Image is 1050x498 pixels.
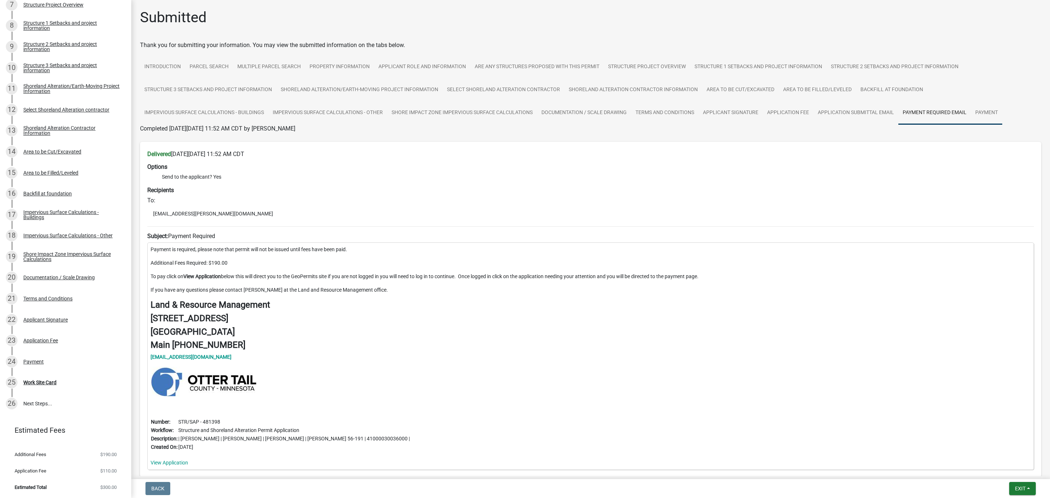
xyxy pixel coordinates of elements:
[147,151,1034,157] h6: [DATE][DATE] 11:52 AM CDT
[151,259,1031,267] p: Additional Fees Required: $190.00
[23,125,120,136] div: Shoreland Alteration Contractor Information
[690,55,827,79] a: Structure 1 Setbacks and project information
[23,317,68,322] div: Applicant Signature
[374,55,470,79] a: Applicant Role and Information
[178,418,410,426] td: STR/SAP - 481398
[6,272,17,283] div: 20
[183,273,221,279] strong: View Application
[151,273,1031,280] p: To pay click on below this will direct you to the GeoPermits site if you are not logged in you wi...
[23,63,120,73] div: Structure 3 Setbacks and project information
[23,296,73,301] div: Terms and Conditions
[147,233,1034,240] h6: Payment Required
[23,2,83,7] div: Structure Project Overview
[564,78,702,102] a: Shoreland Alteration Contractor Information
[140,101,268,125] a: Impervious Surface Calculations - Buildings
[971,101,1002,125] a: Payment
[6,251,17,262] div: 19
[151,300,270,310] strong: Land & Resource Management
[537,101,631,125] a: Documentation / Scale Drawing
[140,9,207,26] h1: Submitted
[162,173,1034,181] li: Send to the applicant? Yes
[23,83,120,94] div: Shoreland Alteration/Earth-Moving Project Information
[856,78,927,102] a: Backfill at foundation
[151,444,178,450] b: Created On:
[15,485,47,490] span: Estimated Total
[6,104,17,116] div: 12
[178,443,410,451] td: [DATE]
[6,230,17,241] div: 18
[23,338,58,343] div: Application Fee
[151,427,174,433] b: Workflow:
[898,101,971,125] a: Payment Required Email
[6,423,120,437] a: Estimated Fees
[6,20,17,31] div: 8
[6,377,17,388] div: 25
[147,151,171,157] strong: Delivered
[23,252,120,262] div: Shore Impact Zone Impervious Surface Calculations
[178,426,410,435] td: Structure and Shoreland Alteration Permit Application
[6,41,17,52] div: 9
[233,55,305,79] a: Multiple Parcel Search
[813,101,898,125] a: Application Submittal Email
[6,146,17,157] div: 14
[100,452,117,457] span: $190.00
[23,170,78,175] div: Area to be Filled/Leveled
[387,101,537,125] a: Shore Impact Zone Impervious Surface Calculations
[147,208,1034,219] li: [EMAIL_ADDRESS][PERSON_NAME][DOMAIN_NAME]
[151,354,232,360] a: [EMAIL_ADDRESS][DOMAIN_NAME]
[100,485,117,490] span: $300.00
[702,78,779,102] a: Area to be Cut/Excavated
[140,125,295,132] span: Completed [DATE][DATE] 11:52 AM CDT by [PERSON_NAME]
[268,101,387,125] a: Impervious Surface Calculations - Other
[147,163,167,170] strong: Options
[23,149,81,154] div: Area to be Cut/Excavated
[276,78,443,102] a: Shoreland Alteration/Earth-Moving Project Information
[6,62,17,74] div: 10
[699,101,763,125] a: Applicant Signature
[6,314,17,326] div: 22
[147,197,1034,204] h6: To:
[6,335,17,346] div: 23
[151,327,235,337] strong: [GEOGRAPHIC_DATA]
[23,42,120,52] div: Structure 2 Setbacks and project information
[151,286,1031,294] p: If you have any questions please contact [PERSON_NAME] at the Land and Resource Management office.
[23,191,72,196] div: Backfill at foundation
[23,233,113,238] div: Impervious Surface Calculations - Other
[763,101,813,125] a: Application Fee
[6,209,17,221] div: 17
[151,486,164,491] span: Back
[151,367,257,397] img: Logo Description automatically generated with medium confidence
[15,468,46,473] span: Application Fee
[6,167,17,179] div: 15
[23,275,95,280] div: Documentation / Scale Drawing
[23,359,44,364] div: Payment
[140,55,185,79] a: Introduction
[145,482,170,495] button: Back
[23,107,109,112] div: Select Shoreland Alteration contractor
[151,419,170,425] b: Number:
[631,101,699,125] a: Terms and Conditions
[147,187,174,194] strong: Recipients
[151,313,228,323] strong: [STREET_ADDRESS]
[23,210,120,220] div: Impervious Surface Calculations - Buildings
[779,78,856,102] a: Area to be Filled/Leveled
[470,55,604,79] a: Are any Structures Proposed with this Permit
[151,340,245,350] strong: Main [PHONE_NUMBER]
[6,83,17,94] div: 11
[151,460,188,466] a: View Application
[15,452,46,457] span: Additional Fees
[6,293,17,304] div: 21
[147,233,168,240] strong: Subject:
[140,41,1041,50] div: Thank you for submitting your information. You may view the submitted information on the tabs below.
[6,398,17,409] div: 26
[604,55,690,79] a: Structure Project Overview
[6,188,17,199] div: 16
[151,436,178,441] b: Description:
[100,468,117,473] span: $110.00
[23,380,57,385] div: Work Site Card
[151,246,1031,253] p: Payment is required, please note that permit will not be issued until fees have been paid.
[185,55,233,79] a: Parcel search
[178,435,410,443] td: | [PERSON_NAME] | [PERSON_NAME] | [PERSON_NAME] | [PERSON_NAME] 56-191 | 41000030036000 |
[6,356,17,367] div: 24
